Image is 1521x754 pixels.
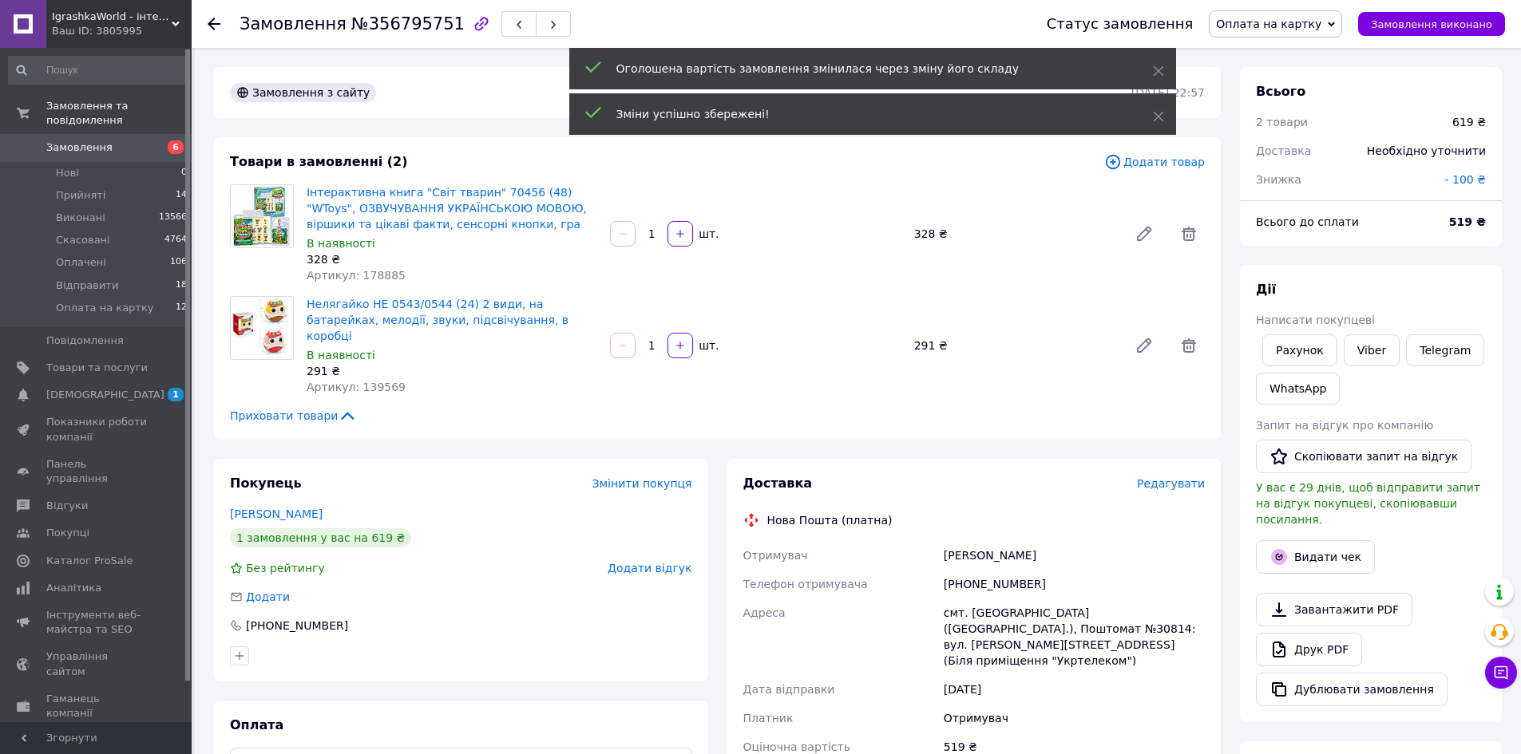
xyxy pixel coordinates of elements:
[159,211,187,225] span: 13566
[1256,373,1340,405] a: WhatsApp
[46,415,148,444] span: Показники роботи компанії
[616,106,1113,122] div: Зміни успішно збережені!
[351,14,465,34] span: №356795751
[52,10,172,24] span: IgrashkaWorld - інтернет-магазин іграшок
[307,381,406,393] span: Артикул: 139569
[743,740,850,753] span: Оціночна вартість
[1256,116,1308,128] span: 2 товари
[307,251,597,267] div: 328 ₴
[616,61,1113,77] div: Оголошена вартість замовлення змінилася через зміну його складу
[1406,334,1484,366] a: Telegram
[1256,314,1375,326] span: Написати покупцеві
[231,185,293,247] img: Інтерактивна книга "Світ тварин" 70456 (48) "WToys", ОЗВУЧУВАННЯ УКРАЇНСЬКОЮ МОВОЮ, віршики та ці...
[230,476,302,491] span: Покупець
[1137,477,1205,490] span: Редагувати
[230,717,283,732] span: Оплата
[743,476,813,491] span: Доставка
[1256,593,1412,626] a: Завантажити PDF
[1262,334,1337,366] button: Рахунок
[1104,153,1205,171] span: Додати товар
[1173,330,1205,361] span: Видалити
[56,233,110,247] span: Скасовані
[743,606,786,619] span: Адреса
[56,301,153,315] span: Оплата на картку
[695,338,720,353] div: шт.
[941,598,1208,675] div: смт. [GEOGRAPHIC_DATA] ([GEOGRAPHIC_DATA].), Поштомат №30814: вул. [PERSON_NAME][STREET_ADDRESS] ...
[246,562,325,574] span: Без рейтингу
[46,99,192,128] span: Замовлення та повідомлення
[56,188,105,203] span: Прийняті
[941,541,1208,570] div: [PERSON_NAME]
[941,704,1208,732] div: Отримувач
[46,692,148,720] span: Гаманець компанії
[181,166,187,180] span: 0
[46,608,148,637] span: Інструменти веб-майстра та SEO
[1452,114,1486,130] div: 619 ₴
[1358,12,1505,36] button: Замовлення виконано
[608,562,691,574] span: Додати відгук
[1444,173,1486,186] span: - 100 ₴
[1344,334,1400,366] a: Viber
[46,140,113,155] span: Замовлення
[695,226,720,242] div: шт.
[208,16,220,32] div: Повернутися назад
[1216,18,1321,30] span: Оплата на картку
[1256,481,1480,526] span: У вас є 29 днів, щоб відправити запит на відгук покупцеві, скопіювавши посилання.
[52,24,192,38] div: Ваш ID: 3805995
[743,549,808,562] span: Отримувач
[46,649,148,678] span: Управління сайтом
[230,83,376,102] div: Замовлення з сайту
[176,278,187,293] span: 18
[168,140,184,154] span: 6
[592,477,692,490] span: Змінити покупця
[244,618,350,634] div: [PHONE_NUMBER]
[164,233,187,247] span: 4764
[1256,84,1305,99] span: Всього
[908,334,1122,357] div: 291 ₴
[307,349,375,361] span: В наявності
[46,334,124,348] span: Повідомлення
[1256,540,1375,574] button: Видати чек
[1256,144,1311,157] span: Доставка
[46,581,101,595] span: Аналітика
[56,211,105,225] span: Виконані
[1256,173,1301,186] span: Знижка
[743,578,868,590] span: Телефон отримувача
[46,526,89,540] span: Покупці
[56,278,118,293] span: Відправити
[56,255,106,270] span: Оплачені
[176,188,187,203] span: 14
[1256,215,1359,228] span: Всього до сплати
[1128,218,1160,250] a: Редагувати
[46,361,148,375] span: Товари та послуги
[1256,673,1448,706] button: Дублювати замовлення
[307,363,597,379] div: 291 ₴
[908,223,1122,245] div: 328 ₴
[941,570,1208,598] div: [PHONE_NUMBER]
[230,507,323,520] a: [PERSON_NAME]
[168,388,184,401] span: 1
[1256,419,1433,432] span: Запит на відгук про компанію
[307,237,375,250] span: В наявності
[240,14,347,34] span: Замовлення
[1449,215,1486,228] b: 519 ₴
[307,186,587,231] a: Інтерактивна книга "Світ тварин" 70456 (48) "WToys", ОЗВУЧУВАННЯ УКРАЇНСЬКОЮ МОВОЮ, віршики та ці...
[170,255,187,270] span: 106
[1485,657,1517,689] button: Чат з покупцем
[46,457,148,486] span: Панель управління
[1173,218,1205,250] span: Видалити
[763,512,897,528] div: Нова Пошта (платна)
[8,56,188,85] input: Пошук
[941,675,1208,704] div: [DATE]
[1371,18,1492,30] span: Замовлення виконано
[176,301,187,315] span: 12
[1357,133,1495,168] div: Необхідно уточнити
[230,408,357,424] span: Приховати товари
[56,166,79,180] span: Нові
[46,554,133,568] span: Каталог ProSale
[1256,633,1362,666] a: Друк PDF
[1128,330,1160,361] a: Редагувати
[307,298,568,342] a: Нелягайко НЕ 0543/0544 (24) 2 види, на батарейках, мелодії, звуки, підсвічування, в коробці
[231,298,293,358] img: Нелягайко НЕ 0543/0544 (24) 2 види, на батарейках, мелодії, звуки, підсвічування, в коробці
[46,388,164,402] span: [DEMOGRAPHIC_DATA]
